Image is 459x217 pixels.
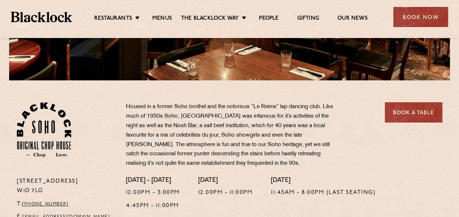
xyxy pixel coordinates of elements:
p: [STREET_ADDRESS] W1D 7LG [17,177,115,196]
h4: [DATE] [198,177,253,185]
img: Soho-stamp-default.svg [17,102,71,157]
p: 11:45am - 8:00pm (Last seating) [271,188,375,198]
p: 12:00pm - 11:00pm [198,188,253,198]
a: [PHONE_NUMBER] [22,202,68,206]
a: Restaurants [94,15,132,23]
a: Our News [337,15,368,23]
h4: [DATE] - [DATE] [126,177,180,185]
a: Gifting [297,15,319,23]
a: Book a Table [385,102,442,122]
p: 12:00pm - 3:00pm [126,188,180,198]
a: People [259,15,279,23]
h4: [DATE] [271,177,375,185]
img: BL_Textured_Logo-footer-cropped.svg [11,12,72,22]
p: Housed in a former Soho brothel and the notorious “Le Reims” lap dancing club. Like much of 1950s... [126,102,341,168]
div: Book Now [393,7,448,27]
p: T: [17,199,115,209]
a: The Blacklock Way [181,15,239,23]
a: Menus [152,15,172,23]
p: 4:45pm - 11:00pm [126,201,180,211]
